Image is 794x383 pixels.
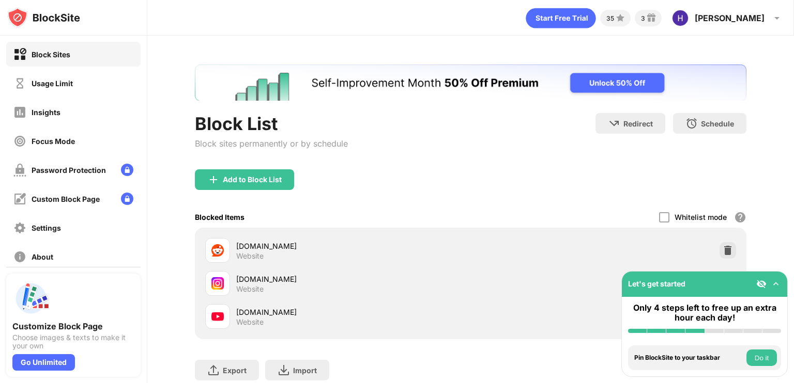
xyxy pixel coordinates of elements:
[12,321,134,331] div: Customize Block Page
[236,251,264,261] div: Website
[32,166,106,174] div: Password Protection
[13,135,26,148] img: focus-off.svg
[236,317,264,327] div: Website
[121,193,133,205] img: lock-menu.svg
[526,8,596,28] div: animation
[32,50,70,59] div: Block Sites
[236,307,470,317] div: [DOMAIN_NAME]
[701,119,734,128] div: Schedule
[675,213,727,221] div: Whitelist mode
[13,221,26,234] img: settings-off.svg
[13,250,26,263] img: about-off.svg
[32,195,100,203] div: Custom Block Page
[13,77,26,90] img: time-usage-off.svg
[645,12,658,24] img: reward-small.svg
[195,213,245,221] div: Blocked Items
[32,224,61,232] div: Settings
[628,303,781,323] div: Only 4 steps left to free up an extra hour each day!
[32,108,60,117] div: Insights
[628,279,685,288] div: Let's get started
[195,65,746,101] iframe: Banner
[606,14,614,22] div: 35
[32,137,75,146] div: Focus Mode
[223,366,247,375] div: Export
[13,48,26,61] img: block-on.svg
[236,241,470,251] div: [DOMAIN_NAME]
[634,354,744,361] div: Pin BlockSite to your taskbar
[695,13,765,23] div: [PERSON_NAME]
[211,244,224,257] img: favicons
[623,119,653,128] div: Redirect
[641,14,645,22] div: 3
[195,113,348,134] div: Block List
[771,279,781,289] img: omni-setup-toggle.svg
[672,10,689,26] img: ACg8ocL3QV5EkALAc44vY7a8EW5V0nI_bDgu9UygKktPm7UcrFl5Ug=s96-c
[7,7,80,28] img: logo-blocksite.svg
[614,12,627,24] img: points-small.svg
[211,277,224,290] img: favicons
[121,164,133,176] img: lock-menu.svg
[236,274,470,284] div: [DOMAIN_NAME]
[746,349,777,366] button: Do it
[13,193,26,205] img: customize-block-page-off.svg
[32,252,53,261] div: About
[236,284,264,294] div: Website
[12,354,75,371] div: Go Unlimited
[12,333,134,350] div: Choose images & texts to make it your own
[756,279,767,289] img: eye-not-visible.svg
[195,138,348,149] div: Block sites permanently or by schedule
[223,175,282,184] div: Add to Block List
[32,79,73,88] div: Usage Limit
[13,106,26,119] img: insights-off.svg
[13,164,26,177] img: password-protection-off.svg
[293,366,317,375] div: Import
[12,280,50,317] img: push-custom-page.svg
[211,310,224,323] img: favicons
